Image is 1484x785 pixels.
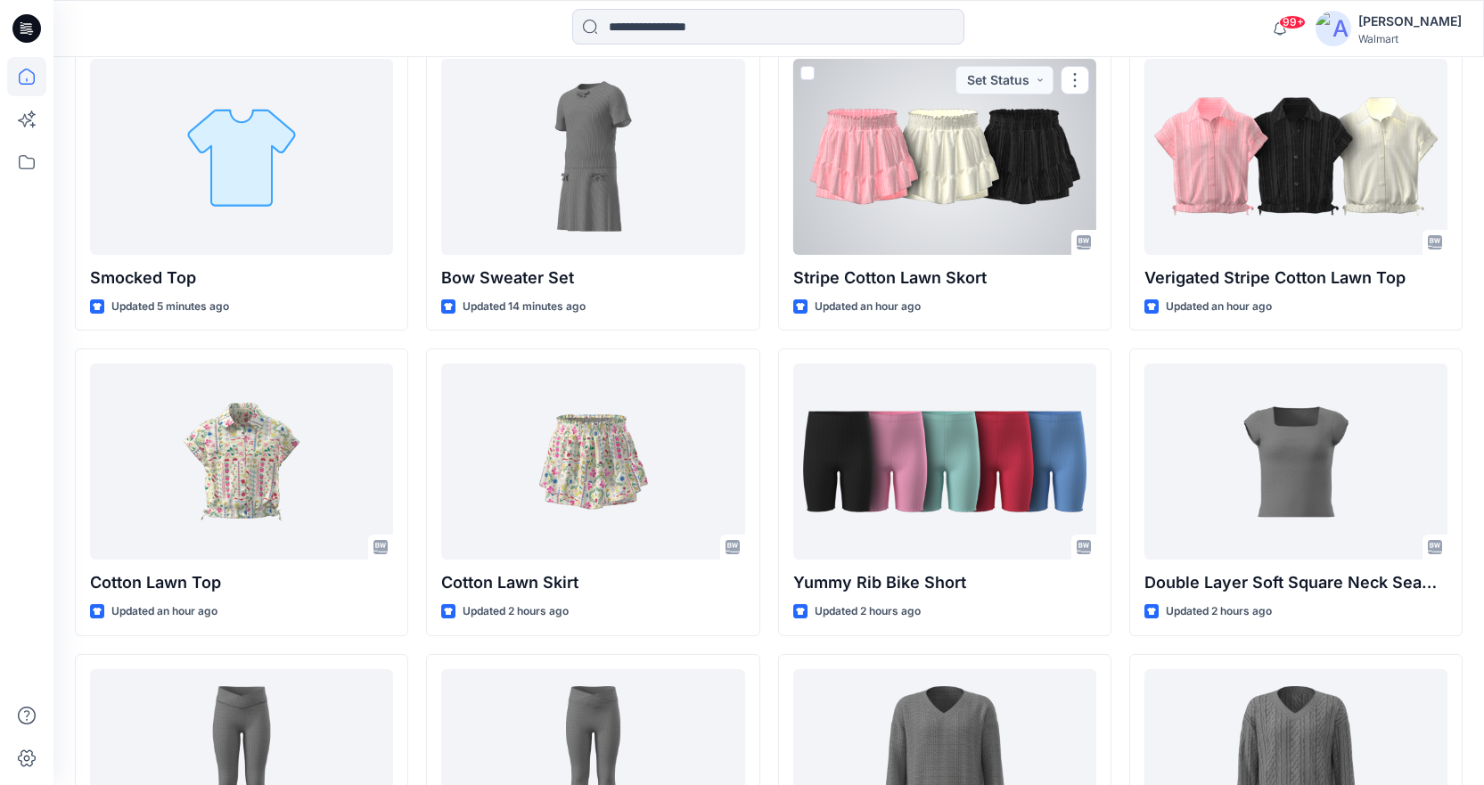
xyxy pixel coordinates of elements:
[90,266,393,290] p: Smocked Top
[1358,32,1462,45] div: Walmart
[815,602,921,621] p: Updated 2 hours ago
[793,266,1096,290] p: Stripe Cotton Lawn Skort
[1144,364,1447,560] a: Double Layer Soft Square Neck Seamless Crop
[441,59,744,255] a: Bow Sweater Set
[111,602,217,621] p: Updated an hour ago
[441,570,744,595] p: Cotton Lawn Skirt
[793,59,1096,255] a: Stripe Cotton Lawn Skort
[90,59,393,255] a: Smocked Top
[1279,15,1306,29] span: 99+
[1144,266,1447,290] p: Verigated Stripe Cotton Lawn Top
[793,570,1096,595] p: Yummy Rib Bike Short
[1144,570,1447,595] p: Double Layer Soft Square Neck Seamless Crop
[463,298,586,316] p: Updated 14 minutes ago
[1358,11,1462,32] div: [PERSON_NAME]
[463,602,569,621] p: Updated 2 hours ago
[90,570,393,595] p: Cotton Lawn Top
[441,266,744,290] p: Bow Sweater Set
[1166,298,1272,316] p: Updated an hour ago
[1166,602,1272,621] p: Updated 2 hours ago
[441,364,744,560] a: Cotton Lawn Skirt
[815,298,921,316] p: Updated an hour ago
[793,364,1096,560] a: Yummy Rib Bike Short
[90,364,393,560] a: Cotton Lawn Top
[1316,11,1351,46] img: avatar
[111,298,229,316] p: Updated 5 minutes ago
[1144,59,1447,255] a: Verigated Stripe Cotton Lawn Top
